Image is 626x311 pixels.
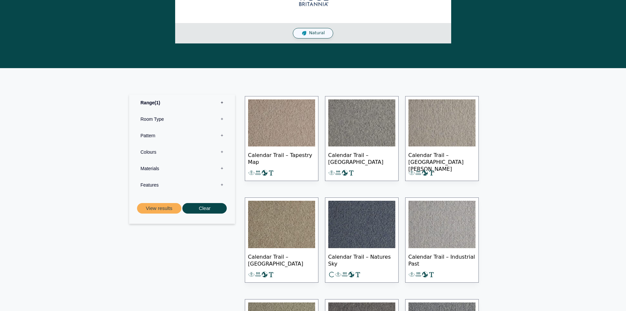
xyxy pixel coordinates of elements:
[405,96,479,181] a: Calendar Trail – [GEOGRAPHIC_DATA][PERSON_NAME]
[245,96,318,181] a: Calendar Trail – Tapestry Map
[408,146,475,169] span: Calendar Trail – [GEOGRAPHIC_DATA][PERSON_NAME]
[248,146,315,169] span: Calendar Trail – Tapestry Map
[245,197,318,283] a: Calendar Trail – [GEOGRAPHIC_DATA]
[405,197,479,283] a: Calendar Trail – Industrial Past
[154,100,160,105] span: 1
[134,177,230,193] label: Features
[309,30,325,36] span: Natural
[328,146,395,169] span: Calendar Trail – [GEOGRAPHIC_DATA]
[134,94,230,111] label: Range
[134,160,230,177] label: Materials
[325,96,399,181] a: Calendar Trail – [GEOGRAPHIC_DATA]
[182,203,227,214] button: Clear
[248,248,315,271] span: Calendar Trail – [GEOGRAPHIC_DATA]
[408,248,475,271] span: Calendar Trail – Industrial Past
[328,248,395,271] span: Calendar Trail – Natures Sky
[134,144,230,160] label: Colours
[325,197,399,283] a: Calendar Trail – Natures Sky
[137,203,181,214] button: View results
[134,127,230,144] label: Pattern
[134,111,230,127] label: Room Type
